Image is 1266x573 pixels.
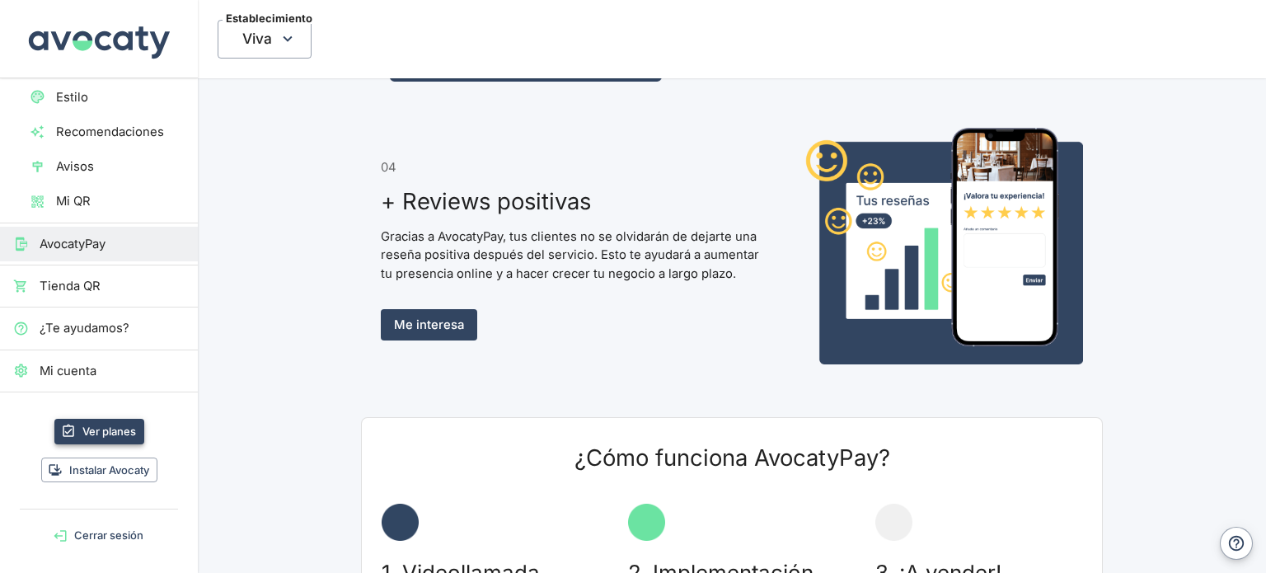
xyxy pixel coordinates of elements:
[381,152,396,185] span: 04
[381,188,591,214] h3: + Reviews positivas
[802,128,1083,364] img: Captura de vista de escribir reseña
[56,157,185,176] span: Avisos
[40,362,185,380] span: Mi cuenta
[54,419,144,444] a: Ver planes
[218,20,312,58] button: EstablecimientoViva
[7,523,191,548] button: Cerrar sesión
[40,319,185,337] span: ¿Te ayudamos?
[56,88,185,106] span: Estilo
[242,26,272,51] span: Viva
[56,192,185,210] span: Mi QR
[382,504,419,541] img: Circulo verde
[41,458,157,483] button: Instalar Avocaty
[40,277,185,295] span: Tienda QR
[56,123,185,141] span: Recomendaciones
[218,20,312,58] span: Viva
[40,235,185,253] span: AvocatyPay
[223,13,316,24] span: Establecimiento
[1220,527,1253,560] button: Ayuda y contacto
[381,228,762,283] p: Gracias a AvocatyPay, tus clientes no se olvidarán de dejarte una reseña positiva después del ser...
[628,504,665,541] img: Circulo azul
[382,444,1082,471] h2: ¿Cómo funciona AvocatyPay?
[875,504,912,541] img: Circulo gris
[381,309,477,341] a: Me interesa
